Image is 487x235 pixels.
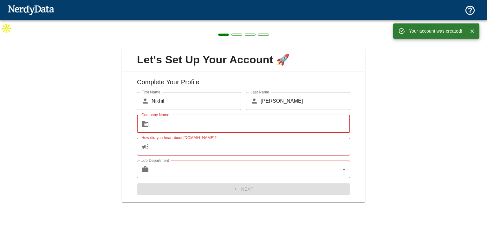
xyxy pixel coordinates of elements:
[127,77,360,92] h6: Complete Your Profile
[127,53,360,67] span: Let's Set Up Your Account 🚀
[461,1,479,20] button: Support and Documentation
[250,89,269,95] label: Last Name
[141,112,169,118] label: Company Name
[8,3,54,16] img: NerdyData.com
[141,158,169,163] label: Job Department
[141,89,160,95] label: First Name
[141,135,217,140] label: How did you hear about [DOMAIN_NAME]?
